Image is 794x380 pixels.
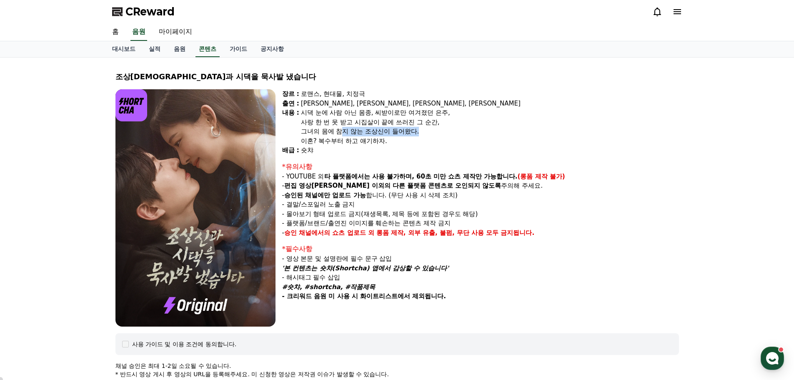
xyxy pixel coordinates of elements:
[115,71,679,83] div: 조상[DEMOGRAPHIC_DATA]과 시댁을 묵사발 냈습니다
[142,41,167,57] a: 실적
[301,118,679,127] div: 사랑 한 번 못 받고 시집살이 끝에 쓰러진 그 순간,
[223,41,254,57] a: 가이드
[284,182,391,189] strong: 편집 영상[PERSON_NAME] 이외의
[282,264,449,272] em: '본 컨텐츠는 숏챠(Shortcha) 앱에서 감상할 수 있습니다'
[301,127,679,136] div: 그녀의 몸에 참지 않는 조상신이 들어왔다.
[324,173,518,180] strong: 타 플랫폼에서는 사용 불가하며, 60초 미만 쇼츠 제작만 가능합니다.
[55,264,108,285] a: 대화
[3,264,55,285] a: 홈
[108,264,160,285] a: 설정
[125,5,175,18] span: CReward
[282,244,679,254] div: *필수사항
[195,41,220,57] a: 콘텐츠
[105,41,142,57] a: 대시보드
[115,89,276,327] img: video
[167,41,192,57] a: 음원
[282,219,679,228] p: - 플랫폼/브랜드/출연진 이미지를 훼손하는 콘텐츠 제작 금지
[129,277,139,284] span: 설정
[112,5,175,18] a: CReward
[105,23,125,41] a: 홈
[76,277,86,284] span: 대화
[115,370,679,378] p: * 반드시 영상 게시 후 영상의 URL을 등록해주세요. 미 신청한 영상은 저작권 이슈가 발생할 수 있습니다.
[282,181,679,191] p: - 주의해 주세요.
[518,173,565,180] strong: (롱폼 제작 불가)
[115,89,148,121] img: logo
[282,146,299,155] div: 배급 :
[282,209,679,219] p: - 몰아보기 형태 업로드 금지(재생목록, 제목 등에 포함된 경우도 해당)
[26,277,31,284] span: 홈
[152,23,199,41] a: 마이페이지
[282,108,299,146] div: 내용 :
[282,191,679,200] p: - 합니다. (무단 사용 시 삭제 조치)
[282,292,446,300] strong: - 크리워드 음원 미 사용 시 화이트리스트에서 제외됩니다.
[284,191,366,199] strong: 승인된 채널에만 업로드 가능
[254,41,291,57] a: 공지사항
[130,23,147,41] a: 음원
[301,108,679,118] div: 시댁 눈에 사람 아닌 몸종, 씨받이로만 여겨졌던 은주,
[282,200,679,209] p: - 결말/스포일러 노출 금지
[393,182,501,189] strong: 다른 플랫폼 콘텐츠로 오인되지 않도록
[301,89,679,99] div: 로맨스, 현대물, 치정극
[282,172,679,181] p: - YOUTUBE 외
[376,229,535,237] strong: 롱폼 제작, 외부 유출, 불펌, 무단 사용 모두 금지됩니다.
[301,136,679,146] div: 이혼? 복수부터 하고 얘기하자.
[282,254,679,264] p: - 영상 본문 및 설명란에 필수 문구 삽입
[282,273,679,282] p: - 해시태그 필수 삽입
[282,99,299,108] div: 출연 :
[282,162,679,172] div: *유의사항
[301,146,679,155] div: 숏챠
[301,99,679,108] div: [PERSON_NAME], [PERSON_NAME], [PERSON_NAME], [PERSON_NAME]
[282,89,299,99] div: 장르 :
[282,228,679,238] p: -
[132,340,237,348] div: 사용 가이드 및 이용 조건에 동의합니다.
[284,229,374,237] strong: 승인 채널에서의 쇼츠 업로드 외
[282,283,376,291] em: #숏챠, #shortcha, #작품제목
[115,362,679,370] p: 채널 승인은 최대 1-2일 소요될 수 있습니다.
